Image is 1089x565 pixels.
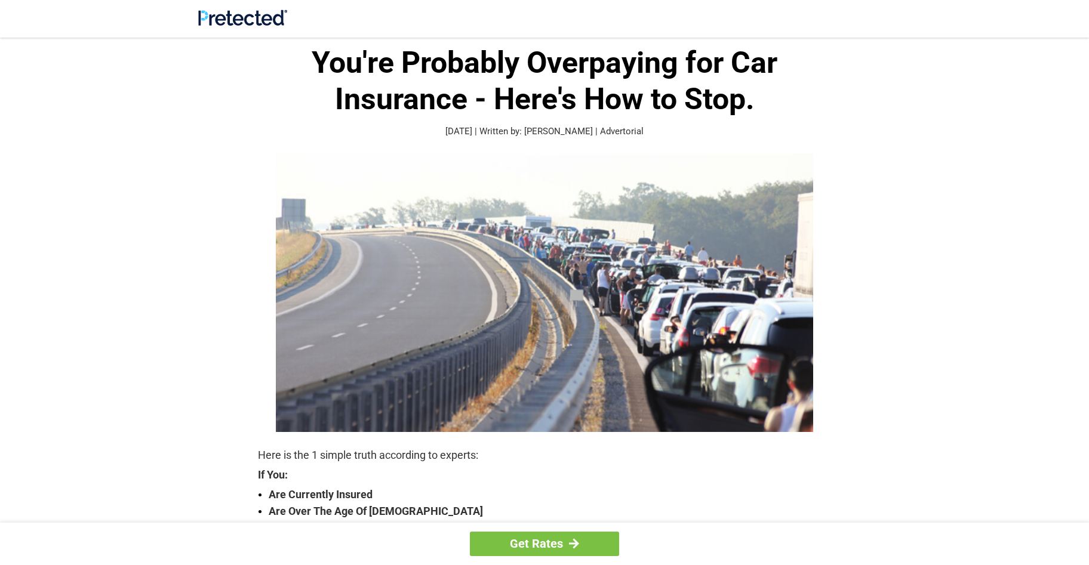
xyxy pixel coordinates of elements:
strong: If You: [258,470,831,480]
a: Get Rates [470,532,619,556]
strong: Are Currently Insured [269,486,831,503]
strong: Drive Less Than 50 Miles Per Day [269,520,831,536]
p: Here is the 1 simple truth according to experts: [258,447,831,464]
p: [DATE] | Written by: [PERSON_NAME] | Advertorial [258,125,831,138]
h1: You're Probably Overpaying for Car Insurance - Here's How to Stop. [258,45,831,118]
strong: Are Over The Age Of [DEMOGRAPHIC_DATA] [269,503,831,520]
a: Site Logo [198,17,287,28]
img: Site Logo [198,10,287,26]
